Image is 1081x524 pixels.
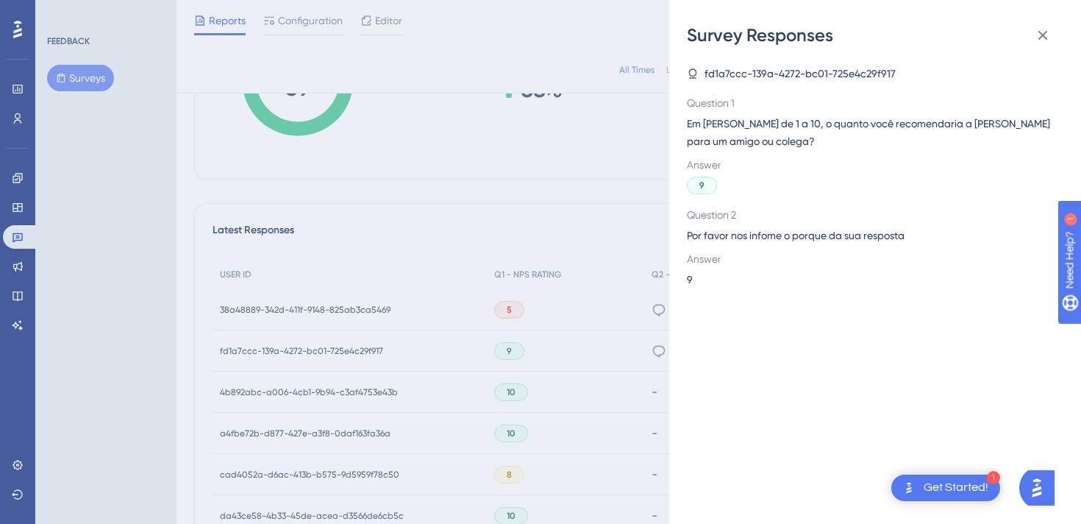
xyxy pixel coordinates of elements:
span: Por favor nos infome o porque da sua resposta [687,227,1052,244]
img: launcher-image-alternative-text [900,479,918,497]
span: 9 [687,271,693,288]
div: Survey Responses [687,24,1063,47]
span: Question 2 [687,206,1052,224]
span: Answer [687,250,1052,268]
iframe: UserGuiding AI Assistant Launcher [1019,466,1063,510]
div: 1 [102,7,107,19]
div: Open Get Started! checklist, remaining modules: 1 [891,475,1000,501]
div: Get Started! [924,480,988,496]
span: Need Help? [35,4,92,21]
div: 1 [987,471,1000,484]
span: Em [PERSON_NAME] de 1 a 10, o quanto você recomendaria a [PERSON_NAME] para um amigo ou colega? [687,115,1052,150]
span: fd1a7ccc-139a-4272-bc01-725e4c29f917 [704,65,896,82]
span: Answer [687,156,1052,174]
span: 9 [699,180,704,191]
span: Question 1 [687,94,1052,112]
